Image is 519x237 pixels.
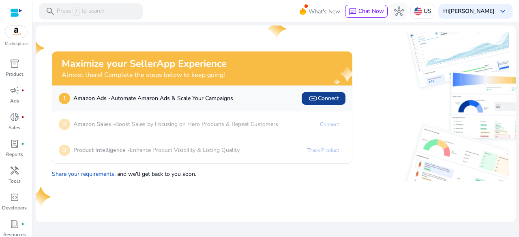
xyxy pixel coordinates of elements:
b: Product Intelligence - [73,146,130,154]
b: Amazon Ads - [73,94,111,102]
span: inventory_2 [10,59,19,68]
p: Enhance Product Visibility & Listing Quality [73,146,240,154]
img: amazon.svg [5,26,27,38]
p: 1 [59,93,70,104]
p: Sales [9,124,20,131]
span: campaign [10,85,19,95]
span: handyman [10,166,19,175]
p: Product [6,70,23,78]
span: donut_small [10,112,19,122]
p: 2 [59,119,70,130]
p: Tools [9,177,21,185]
p: Hi [443,9,495,14]
p: Developers [2,204,27,211]
img: one-star.svg [32,187,52,207]
h2: Maximize your SellerApp Experience [62,58,227,70]
img: one-star.svg [268,19,287,38]
span: / [73,7,80,16]
span: What's New [309,4,340,19]
img: us.svg [414,7,422,15]
span: fiber_manual_record [21,115,24,119]
span: search [45,6,55,16]
span: Chat Now [358,7,384,15]
span: hub [394,6,404,16]
span: fiber_manual_record [21,222,24,226]
p: US [424,4,431,18]
span: Connect [308,94,339,103]
button: linkConnect [302,92,345,105]
img: one-star.svg [26,38,45,58]
h4: Almost there! Complete the steps below to keep going! [62,71,227,79]
span: book_4 [10,219,19,229]
span: chat [349,8,357,16]
p: Press to search [57,7,105,16]
button: chatChat Now [345,5,388,18]
p: Boost Sales by Focusing on Hero Products & Repeat Customers [73,120,278,128]
b: Amazon Sales - [73,120,115,128]
p: Ads [10,97,19,105]
span: fiber_manual_record [21,142,24,145]
b: [PERSON_NAME] [449,7,495,15]
a: Share your requirements [52,170,114,178]
button: hub [391,3,407,19]
p: Marketplace [5,41,28,47]
span: fiber_manual_record [21,89,24,92]
p: Reports [6,151,23,158]
a: Track Product [301,144,345,157]
span: code_blocks [10,192,19,202]
span: lab_profile [10,139,19,149]
span: link [308,94,318,103]
p: , and we'll get back to you soon. [52,167,352,178]
p: Automate Amazon Ads & Scale Your Campaigns [73,94,233,102]
a: Connect [313,118,345,131]
span: keyboard_arrow_down [498,6,508,16]
p: 3 [59,145,70,156]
